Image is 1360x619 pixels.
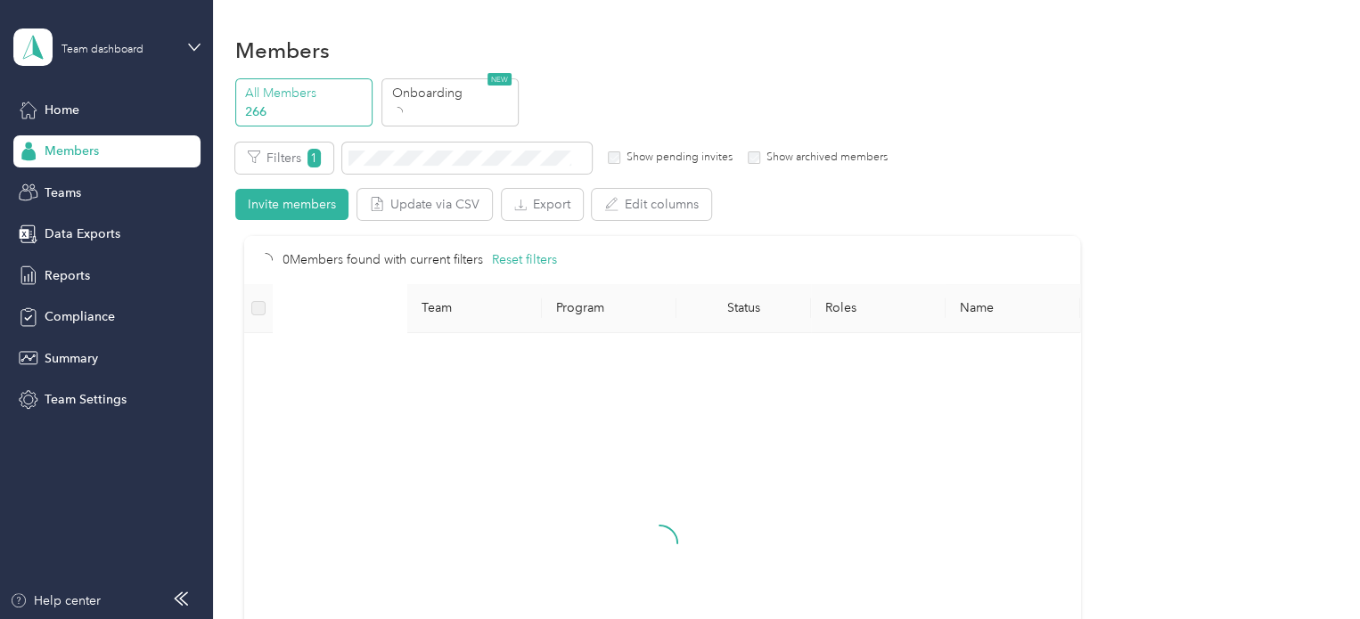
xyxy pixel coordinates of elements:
th: Status [676,284,811,333]
h1: Members [235,41,330,60]
button: Update via CSV [357,189,492,220]
button: Edit columns [592,189,711,220]
span: Members [45,142,99,160]
span: Teams [45,183,81,202]
th: Program [542,284,676,333]
button: Filters1 [235,143,333,174]
th: Name [946,284,1080,333]
p: 266 [245,102,366,121]
button: Export [502,189,583,220]
span: Home [45,101,79,119]
label: Show archived members [760,150,888,166]
p: Onboarding [392,84,513,102]
span: Team Settings [45,390,127,409]
span: Data Exports [45,224,120,243]
button: Reset filters [492,250,557,270]
div: Team dashboard [61,45,143,55]
th: Roles [811,284,946,333]
span: Name [960,300,1066,315]
span: NEW [487,73,512,86]
p: 0 Members found with current filters [283,250,483,270]
span: 1 [307,149,321,167]
label: Show pending invites [620,150,733,166]
button: Help center [10,591,101,610]
iframe: Everlance-gr Chat Button Frame [1260,519,1360,619]
span: Reports [45,266,90,285]
span: Summary [45,349,98,368]
p: All Members [245,84,366,102]
span: Compliance [45,307,115,326]
th: Team [407,284,542,333]
button: Invite members [235,189,348,220]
